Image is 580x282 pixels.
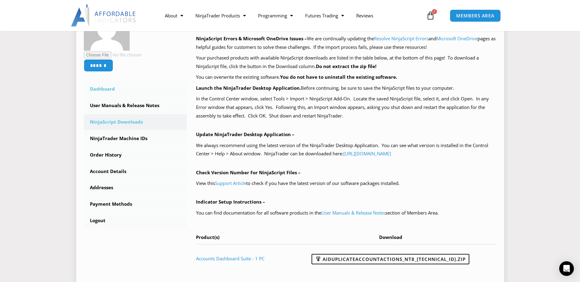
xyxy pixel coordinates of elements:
[84,98,187,114] a: User Manuals & Release Notes
[343,150,391,157] a: [URL][DOMAIN_NAME]
[84,213,187,229] a: Logout
[159,9,189,23] a: About
[196,131,294,137] b: Update NinjaTrader Desktop Application –
[299,9,350,23] a: Futures Trading
[84,164,187,179] a: Account Details
[432,9,437,14] span: 0
[196,141,497,158] p: We always recommend using the latest version of the NinjaTrader Desktop Application. You can see ...
[196,84,497,92] p: Before continuing, be sure to save the NinjaScript files to your computer.
[417,7,444,24] a: 0
[196,179,497,188] p: View this to check if you have the latest version of our software packages installed.
[84,196,187,212] a: Payment Methods
[196,169,301,175] b: Check Version Number For NinjaScript Files –
[196,255,264,262] a: Accounts Dashboard Suite - 1 PC
[84,131,187,146] a: NinjaTrader Machine IDs
[196,85,301,91] b: Launch the NinjaTrader Desktop Application.
[84,81,187,97] a: Dashboard
[252,9,299,23] a: Programming
[374,35,428,42] a: Resolve NinjaScript Errors
[196,95,497,120] p: In the Control Center window, select Tools > Import > NinjaScript Add-On. Locate the saved NinjaS...
[159,9,425,23] nav: Menu
[196,234,220,240] span: Product(s)
[316,63,376,69] b: Do not extract the zip file!
[379,234,402,240] span: Download
[84,81,187,229] nav: Account pages
[84,147,187,163] a: Order History
[450,9,501,22] a: MEMBERS AREA
[84,180,187,196] a: Addresses
[215,180,246,186] a: Support Article
[196,54,497,71] p: Your purchased products with available NinjaScript downloads are listed in the table below, at th...
[196,35,307,42] b: NinjaScript Errors & Microsoft OneDrive Issues –
[196,34,497,52] p: We are continually updating the and pages as helpful guides for customers to solve these challeng...
[436,35,478,42] a: Microsoft OneDrive
[84,114,187,130] a: NinjaScript Downloads
[189,9,252,23] a: NinjaTrader Products
[350,9,379,23] a: Reviews
[321,210,385,216] a: User Manuals & Release Notes
[559,261,574,276] div: Open Intercom Messenger
[312,254,469,264] a: AIDuplicateAccountActions_NT8_[TECHNICAL_ID].zip
[456,13,494,18] span: MEMBERS AREA
[196,209,497,217] p: You can find documentation for all software products in the section of Members Area.
[196,73,497,81] p: You can overwrite the existing software.
[196,199,265,205] b: Indicator Setup Instructions –
[280,74,397,80] b: You do not have to uninstall the existing software.
[71,5,137,27] img: LogoAI | Affordable Indicators – NinjaTrader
